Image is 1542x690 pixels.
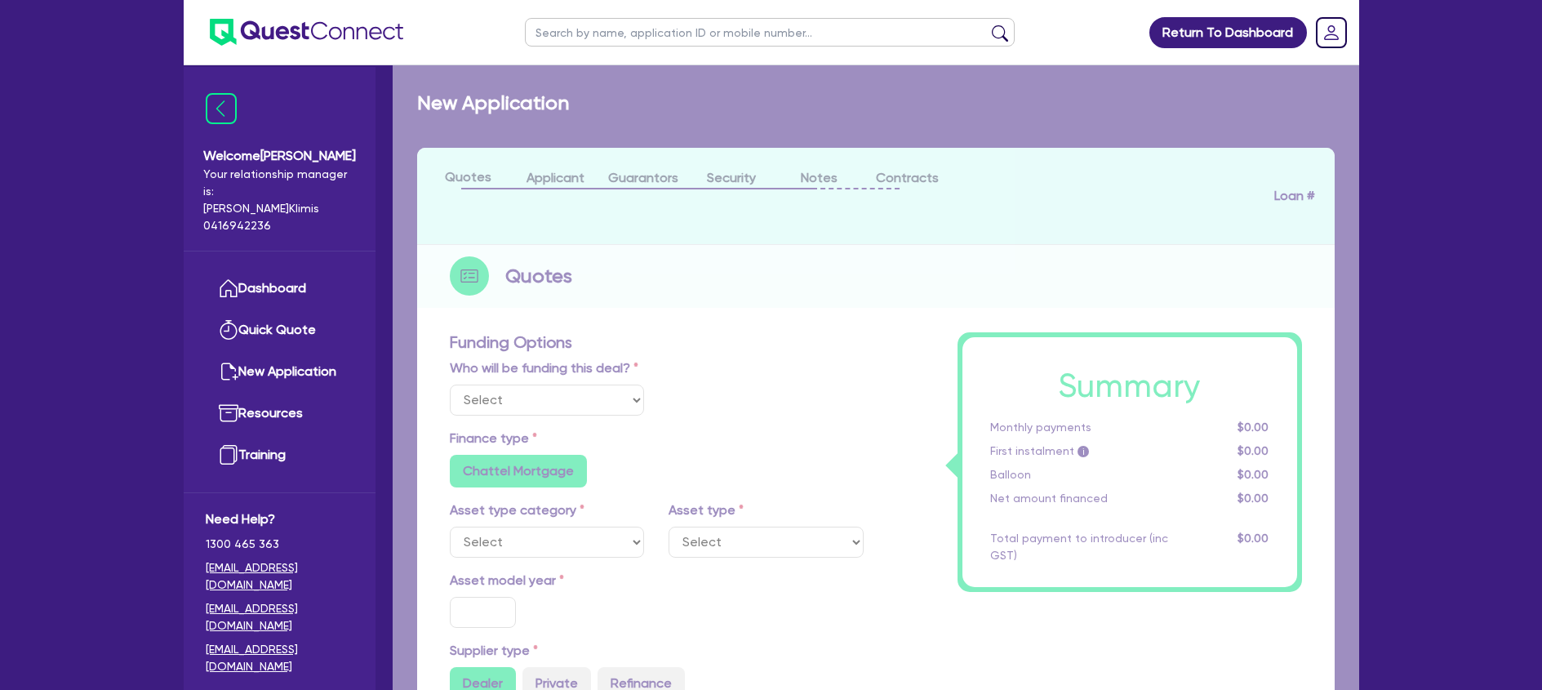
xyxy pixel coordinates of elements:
img: resources [219,403,238,423]
img: new-application [219,362,238,381]
img: quick-quote [219,320,238,340]
a: New Application [206,351,353,393]
img: icon-menu-close [206,93,237,124]
input: Search by name, application ID or mobile number... [525,18,1015,47]
a: Resources [206,393,353,434]
a: Quick Quote [206,309,353,351]
a: Training [206,434,353,476]
span: Your relationship manager is: [PERSON_NAME] Klimis 0416942236 [203,166,356,234]
a: [EMAIL_ADDRESS][DOMAIN_NAME] [206,559,353,594]
a: [EMAIL_ADDRESS][DOMAIN_NAME] [206,600,353,634]
span: 1300 465 363 [206,536,353,553]
a: Return To Dashboard [1149,17,1307,48]
a: [EMAIL_ADDRESS][DOMAIN_NAME] [206,641,353,675]
span: Need Help? [206,510,353,529]
a: Dashboard [206,268,353,309]
img: quest-connect-logo-blue [210,19,403,46]
a: Dropdown toggle [1310,11,1353,54]
img: training [219,445,238,465]
span: Welcome [PERSON_NAME] [203,146,356,166]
